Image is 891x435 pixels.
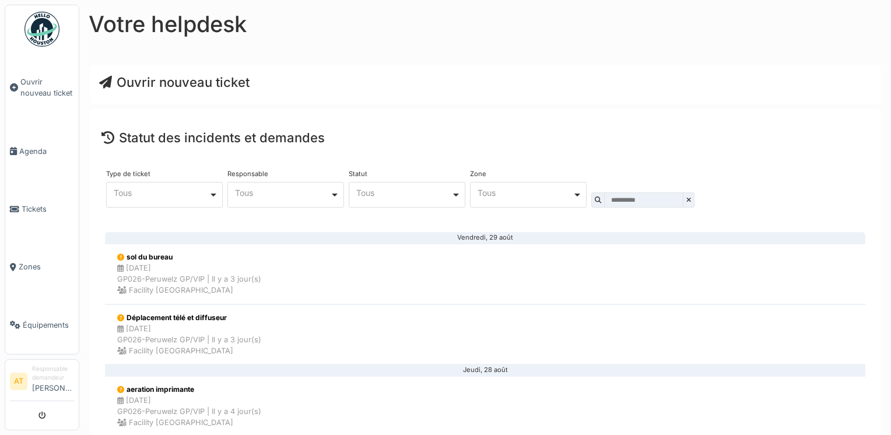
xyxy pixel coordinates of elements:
div: Tous [114,190,209,196]
div: Tous [478,190,573,196]
label: Type de ticket [106,171,150,177]
div: Responsable demandeur [32,364,74,383]
label: Responsable [227,171,268,177]
li: AT [10,373,27,390]
div: [DATE] GP026-Peruwelz GP/VIP | Il y a 4 jour(s) Facility [GEOGRAPHIC_DATA] [117,395,261,429]
a: AT Responsable demandeur[PERSON_NAME] [10,364,74,401]
span: Équipements [23,320,74,331]
span: Tickets [22,204,74,215]
div: Vendredi, 29 août [114,237,856,238]
div: sol du bureau [117,252,261,262]
label: Zone [470,171,486,177]
a: Agenda [5,122,79,180]
div: Jeudi, 28 août [114,370,856,371]
div: Tous [356,190,451,196]
a: Ouvrir nouveau ticket [5,53,79,122]
a: sol du bureau [DATE]GP026-Peruwelz GP/VIP | Il y a 3 jour(s) Facility [GEOGRAPHIC_DATA] [105,244,865,304]
div: [DATE] GP026-Peruwelz GP/VIP | Il y a 3 jour(s) Facility [GEOGRAPHIC_DATA] [117,262,261,296]
span: Agenda [19,146,74,157]
div: Déplacement télé et diffuseur [117,313,261,323]
a: Ouvrir nouveau ticket [99,75,250,90]
img: Badge_color-CXgf-gQk.svg [24,12,59,47]
label: Statut [349,171,367,177]
li: [PERSON_NAME] [32,364,74,398]
a: Zones [5,238,79,296]
a: Équipements [5,296,79,354]
div: [DATE] GP026-Peruwelz GP/VIP | Il y a 3 jour(s) Facility [GEOGRAPHIC_DATA] [117,323,261,357]
a: Tickets [5,180,79,238]
span: Zones [19,261,74,272]
div: aeration imprimante [117,384,261,395]
div: Tous [235,190,330,196]
h4: Statut des incidents et demandes [101,130,869,145]
span: Ouvrir nouveau ticket [20,76,74,99]
a: Déplacement télé et diffuseur [DATE]GP026-Peruwelz GP/VIP | Il y a 3 jour(s) Facility [GEOGRAPHIC... [105,304,865,365]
